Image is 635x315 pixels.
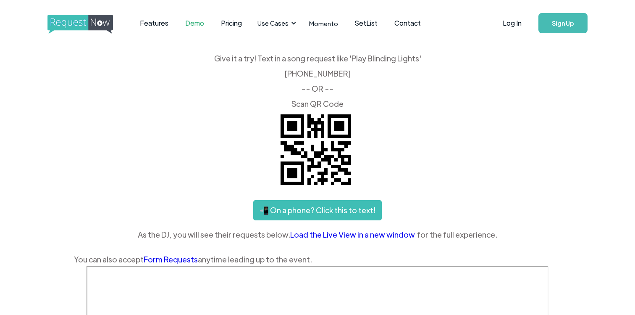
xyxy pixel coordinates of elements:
[74,228,561,241] div: As the DJ, you will see their requests below. for the full experience.
[274,108,358,192] img: QR code
[213,10,250,36] a: Pricing
[257,19,289,28] div: Use Cases
[494,8,530,38] a: Log In
[131,10,177,36] a: Features
[346,10,386,36] a: SetList
[47,15,110,32] a: home
[74,55,561,108] div: Give it a try! Text in a song request like 'Play Blinding Lights' ‍ [PHONE_NUMBER] -- OR -- ‍ Sca...
[74,253,561,266] div: You can also accept anytime leading up to the event.
[386,10,429,36] a: Contact
[290,228,417,241] a: Load the Live View in a new window
[538,13,588,33] a: Sign Up
[144,254,198,264] a: Form Requests
[301,11,346,36] a: Momento
[253,200,382,220] a: 📲 On a phone? Click this to text!
[47,15,129,34] img: requestnow logo
[252,10,299,36] div: Use Cases
[177,10,213,36] a: Demo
